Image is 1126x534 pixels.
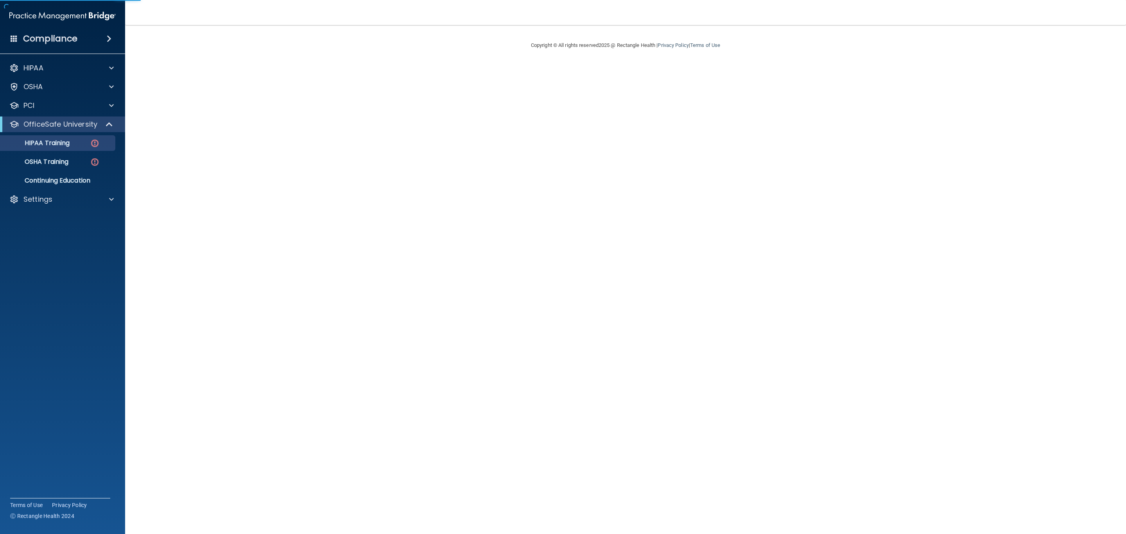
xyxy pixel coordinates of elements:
[5,177,112,185] p: Continuing Education
[23,101,34,110] p: PCI
[9,101,114,110] a: PCI
[483,33,768,58] div: Copyright © All rights reserved 2025 @ Rectangle Health | |
[9,63,114,73] a: HIPAA
[9,120,113,129] a: OfficeSafe University
[690,42,720,48] a: Terms of Use
[9,8,116,24] img: PMB logo
[23,120,97,129] p: OfficeSafe University
[52,501,87,509] a: Privacy Policy
[9,195,114,204] a: Settings
[23,33,77,44] h4: Compliance
[9,82,114,91] a: OSHA
[23,195,52,204] p: Settings
[23,82,43,91] p: OSHA
[658,42,689,48] a: Privacy Policy
[90,138,100,148] img: danger-circle.6113f641.png
[90,157,100,167] img: danger-circle.6113f641.png
[10,512,74,520] span: Ⓒ Rectangle Health 2024
[23,63,43,73] p: HIPAA
[5,139,70,147] p: HIPAA Training
[5,158,68,166] p: OSHA Training
[10,501,43,509] a: Terms of Use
